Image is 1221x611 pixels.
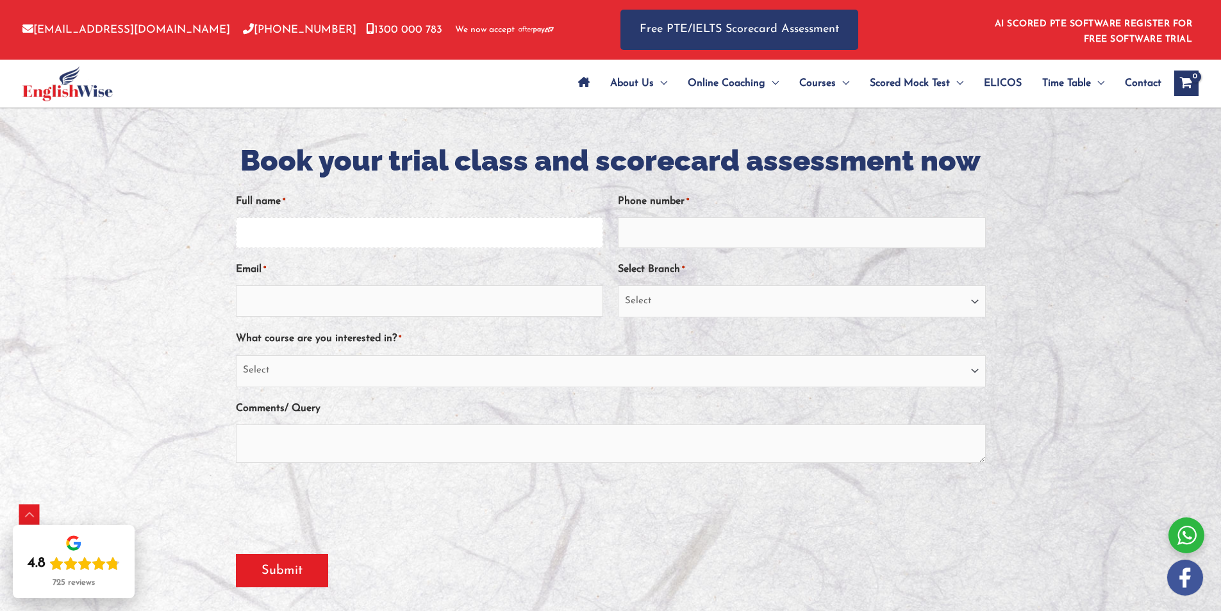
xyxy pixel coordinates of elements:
[366,24,442,35] a: 1300 000 783
[995,19,1193,44] a: AI SCORED PTE SOFTWARE REGISTER FOR FREE SOFTWARE TRIAL
[677,61,789,106] a: Online CoachingMenu Toggle
[799,61,836,106] span: Courses
[1167,560,1203,596] img: white-facebook.png
[618,191,689,212] label: Phone number
[53,578,95,588] div: 725 reviews
[987,9,1199,51] aside: Header Widget 1
[950,61,963,106] span: Menu Toggle
[568,61,1161,106] nav: Site Navigation: Main Menu
[789,61,860,106] a: CoursesMenu Toggle
[455,24,515,37] span: We now accept
[1032,61,1115,106] a: Time TableMenu Toggle
[870,61,950,106] span: Scored Mock Test
[236,142,986,180] h2: Book your trial class and scorecard assessment now
[984,61,1022,106] span: ELICOS
[22,24,230,35] a: [EMAIL_ADDRESS][DOMAIN_NAME]
[688,61,765,106] span: Online Coaching
[620,10,858,50] a: Free PTE/IELTS Scorecard Assessment
[860,61,974,106] a: Scored Mock TestMenu Toggle
[1174,71,1199,96] a: View Shopping Cart, empty
[22,66,113,101] img: cropped-ew-logo
[600,61,677,106] a: About UsMenu Toggle
[765,61,779,106] span: Menu Toggle
[243,24,356,35] a: [PHONE_NUMBER]
[1042,61,1091,106] span: Time Table
[236,554,328,587] input: Submit
[28,555,120,573] div: Rating: 4.8 out of 5
[519,26,554,33] img: Afterpay-Logo
[610,61,654,106] span: About Us
[1125,61,1161,106] span: Contact
[618,259,685,280] label: Select Branch
[28,555,46,573] div: 4.8
[1091,61,1104,106] span: Menu Toggle
[236,481,431,531] iframe: reCAPTCHA
[236,259,266,280] label: Email
[836,61,849,106] span: Menu Toggle
[236,191,285,212] label: Full name
[236,398,320,419] label: Comments/ Query
[974,61,1032,106] a: ELICOS
[654,61,667,106] span: Menu Toggle
[236,328,401,349] label: What course are you interested in?
[1115,61,1161,106] a: Contact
